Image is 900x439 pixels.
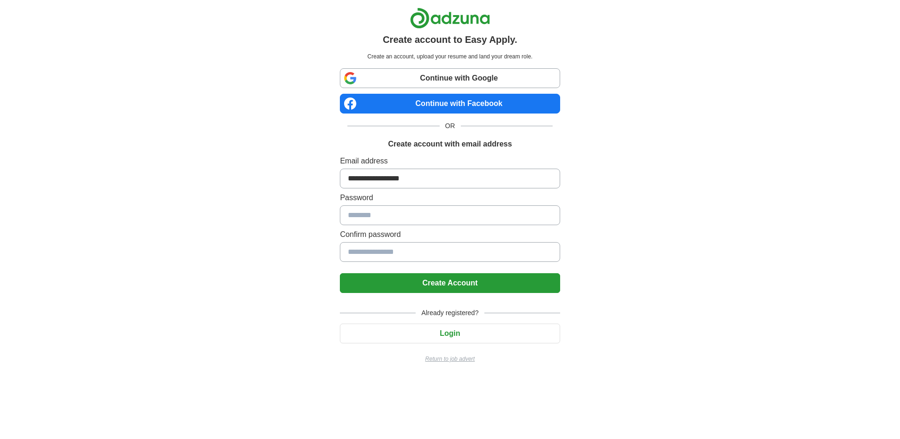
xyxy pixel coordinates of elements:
[388,138,512,150] h1: Create account with email address
[340,192,560,203] label: Password
[340,68,560,88] a: Continue with Google
[340,155,560,167] label: Email address
[340,229,560,240] label: Confirm password
[383,33,517,47] h1: Create account to Easy Apply.
[416,308,484,318] span: Already registered?
[410,8,490,29] img: Adzuna logo
[340,355,560,363] a: Return to job advert
[340,329,560,337] a: Login
[340,94,560,114] a: Continue with Facebook
[340,273,560,293] button: Create Account
[342,52,558,61] p: Create an account, upload your resume and land your dream role.
[340,324,560,343] button: Login
[440,121,461,131] span: OR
